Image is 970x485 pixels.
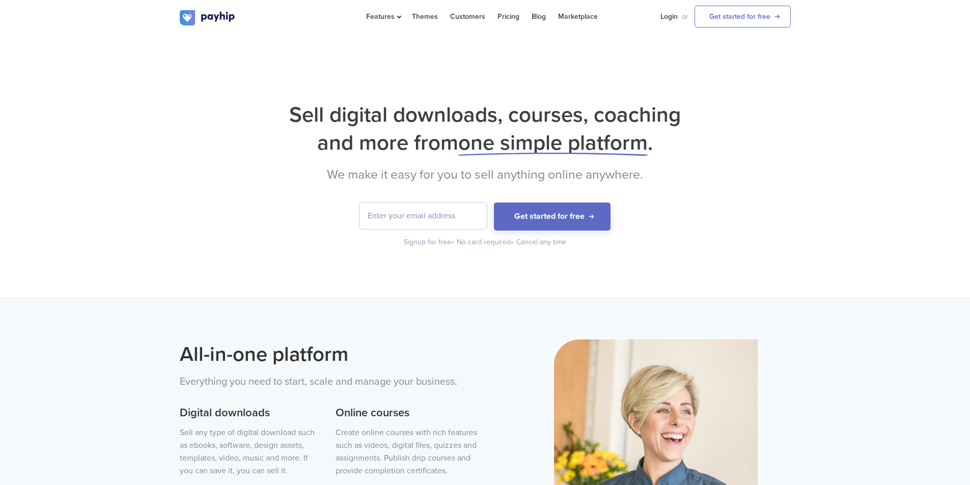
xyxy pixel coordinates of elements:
input: Enter your email address [359,203,487,229]
img: logo.svg [180,10,236,25]
span: . [648,130,653,156]
span: one simple platform [458,130,648,156]
button: Get started for free [494,203,611,231]
h3: Digital downloads [180,405,321,421]
h1: Sell digital downloads, courses, coaching and more from [180,101,791,157]
h3: Online courses [336,405,477,421]
h2: All-in-one platform [180,339,478,369]
div: Signup for free [404,237,455,247]
p: Create online courses with rich features such as videos, digital files, quizzes and assignments. ... [336,426,477,477]
div: No card required [457,237,514,247]
p: Sell any type of digital download such as ebooks, software, design assets, templates, video, musi... [180,426,321,477]
span: • [451,238,454,246]
p: Everything you need to start, scale and manage your business. [180,374,478,390]
span: • [511,238,513,246]
div: Cancel any time [516,237,566,247]
a: Get started for free [695,6,791,27]
span: Features [366,12,400,21]
h2: We make it easy for you to sell anything online anywhere. [180,167,791,182]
